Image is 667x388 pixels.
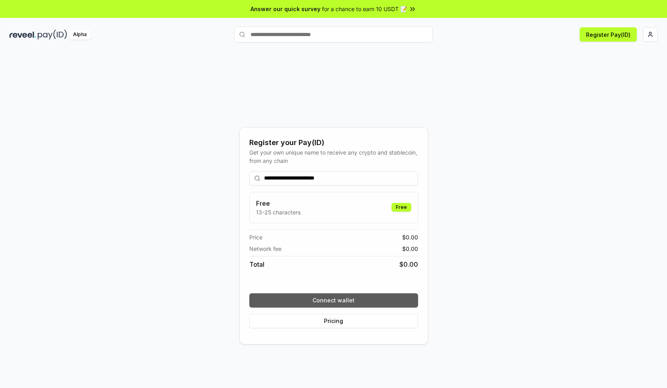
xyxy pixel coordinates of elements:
p: 13-25 characters [256,208,301,216]
span: Network fee [249,245,281,253]
h3: Free [256,199,301,208]
img: reveel_dark [10,30,36,40]
span: Answer our quick survey [251,5,320,13]
button: Register Pay(ID) [580,27,637,42]
div: Alpha [69,30,91,40]
span: $ 0.00 [399,260,418,269]
button: Connect wallet [249,293,418,308]
div: Get your own unique name to receive any crypto and stablecoin, from any chain [249,148,418,165]
span: Total [249,260,264,269]
span: Price [249,233,262,241]
div: Register your Pay(ID) [249,137,418,148]
img: pay_id [38,30,67,40]
span: for a chance to earn 10 USDT 📝 [322,5,407,13]
span: $ 0.00 [402,233,418,241]
button: Pricing [249,314,418,328]
div: Free [391,203,411,212]
span: $ 0.00 [402,245,418,253]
